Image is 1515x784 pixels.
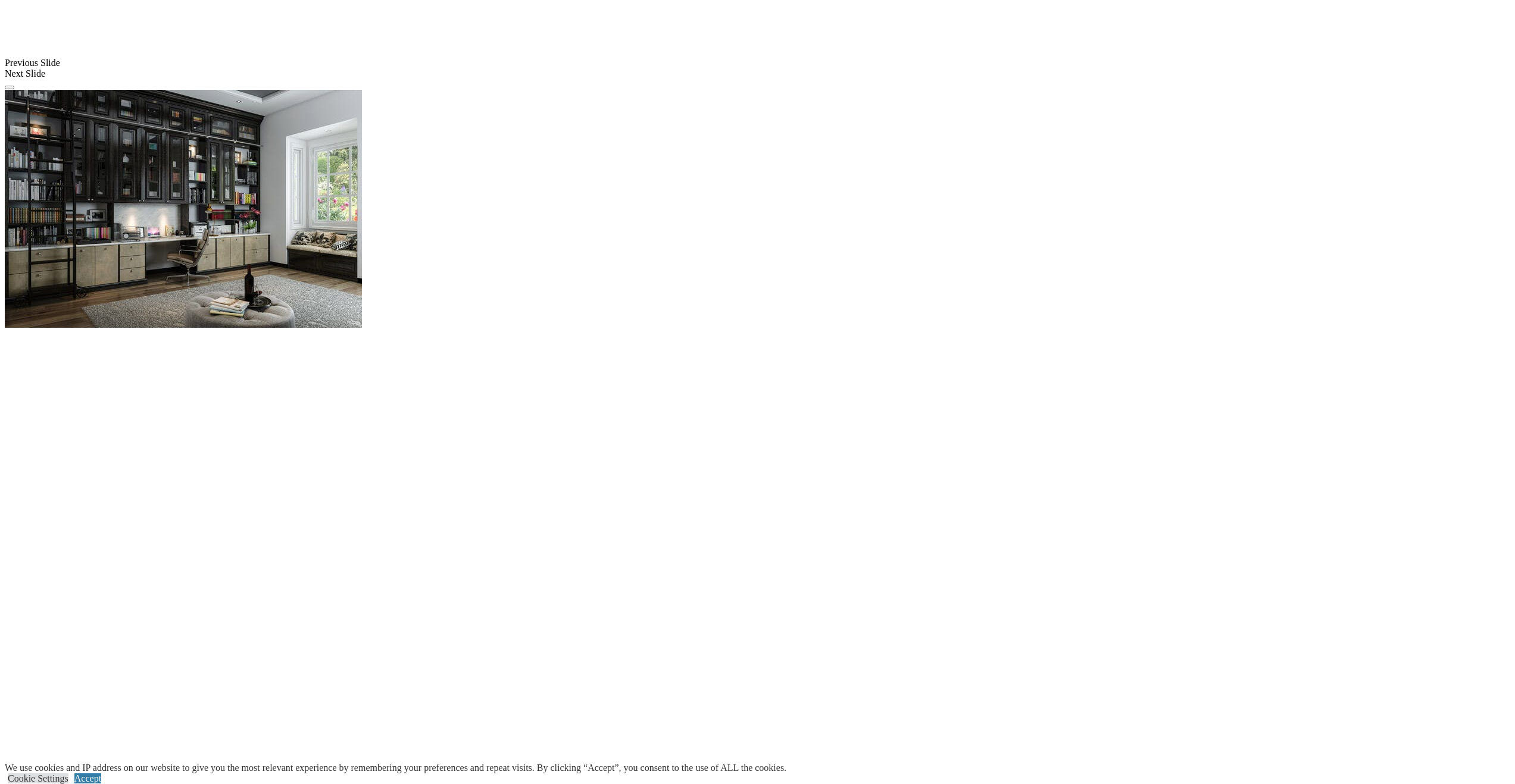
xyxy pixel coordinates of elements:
div: Previous Slide [5,58,1510,68]
button: Click here to pause slide show [5,86,14,89]
div: Next Slide [5,68,1510,79]
a: Cookie Settings [8,773,68,783]
a: Accept [74,773,101,783]
div: We use cookies and IP address on our website to give you the most relevant experience by remember... [5,763,786,773]
img: Banner for mobile view [5,90,362,328]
